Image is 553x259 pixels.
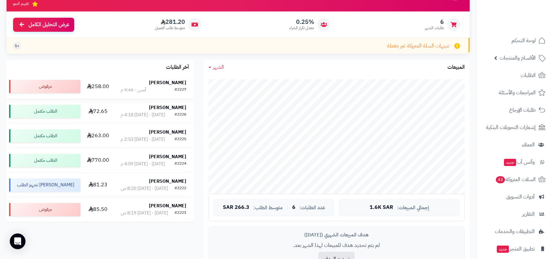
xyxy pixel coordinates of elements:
[9,129,80,142] div: الطلب مكتمل
[504,159,516,166] span: جديد
[292,205,295,211] span: 6
[495,227,535,236] span: التطبيقات والخدمات
[480,189,549,205] a: أدوات التسويق
[480,120,549,135] a: إشعارات التحويلات البنكية
[486,123,536,132] span: إشعارات التحويلات البنكية
[447,65,465,70] h3: المبيعات
[155,18,185,26] span: 281.20
[480,85,549,101] a: المراجعات والأسئلة
[149,104,186,111] strong: [PERSON_NAME]
[209,64,224,71] a: الشهر
[175,87,186,93] div: #2227
[175,185,186,192] div: #2222
[496,244,535,253] span: تطبيق المتجر
[496,176,505,183] span: 43
[299,205,325,211] span: عدد الطلبات:
[149,178,186,185] strong: [PERSON_NAME]
[9,105,80,118] div: الطلب مكتمل
[214,231,460,238] div: هدف المبيعات الشهري ([DATE])
[155,25,185,31] span: متوسط طلب العميل
[149,79,186,86] strong: [PERSON_NAME]
[149,202,186,209] strong: [PERSON_NAME]
[9,203,80,216] div: مرفوض
[121,112,165,118] div: [DATE] - [DATE] 4:18 م
[9,154,80,167] div: الطلب مكتمل
[121,136,165,143] div: [DATE] - [DATE] 2:53 م
[503,157,535,167] span: وآتس آب
[253,205,283,211] span: متوسط الطلب:
[121,161,165,167] div: [DATE] - [DATE] 4:09 م
[166,65,189,70] h3: آخر الطلبات
[83,197,113,222] td: 85.50
[175,112,186,118] div: #2226
[83,74,113,99] td: 258.00
[522,140,535,149] span: العملاء
[480,67,549,83] a: الطلبات
[506,192,535,201] span: أدوات التسويق
[287,205,288,210] span: |
[497,246,509,253] span: جديد
[480,241,549,257] a: تطبيق المتجرجديد
[480,33,549,48] a: لوحة التحكم
[15,43,19,49] span: +1
[175,136,186,143] div: #2225
[289,18,314,26] span: 0.25%
[511,36,536,45] span: لوحة التحكم
[480,224,549,239] a: التطبيقات والخدمات
[28,21,69,28] span: عرض التحليل الكامل
[370,205,393,211] span: 1.6K SAR
[480,137,549,153] a: العملاء
[387,42,449,50] span: تنبيهات السلة المتروكة غير مفعلة
[480,102,549,118] a: طلبات الإرجاع
[13,18,74,32] a: عرض التحليل الكامل
[495,175,536,184] span: السلات المتروكة
[175,161,186,167] div: #2224
[521,71,536,80] span: الطلبات
[499,88,536,97] span: المراجعات والأسئلة
[175,210,186,216] div: #2221
[13,1,29,7] span: تقييم النمو
[223,205,249,211] span: 266.3 SAR
[149,129,186,136] strong: [PERSON_NAME]
[9,178,80,192] div: [PERSON_NAME] تجهيز الطلب
[480,172,549,187] a: السلات المتروكة43
[480,154,549,170] a: وآتس آبجديد
[121,87,146,93] div: أمس - 9:45 م
[9,80,80,93] div: مرفوض
[83,124,113,148] td: 263.00
[522,210,535,219] span: التقارير
[500,53,536,63] span: الأقسام والمنتجات
[10,233,25,249] div: Open Intercom Messenger
[121,185,168,192] div: [DATE] - [DATE] 8:20 ص
[214,242,460,249] p: لم يتم تحديد هدف للمبيعات لهذا الشهر بعد.
[397,205,429,211] span: إجمالي المبيعات:
[83,148,113,173] td: 770.00
[509,105,536,115] span: طلبات الإرجاع
[213,63,224,71] span: الشهر
[121,210,168,216] div: [DATE] - [DATE] 8:19 ص
[425,25,444,31] span: طلبات الشهر
[83,173,113,197] td: 81.23
[289,25,314,31] span: معدل تكرار الشراء
[83,99,113,123] td: 72.65
[480,206,549,222] a: التقارير
[149,153,186,160] strong: [PERSON_NAME]
[425,18,444,26] span: 6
